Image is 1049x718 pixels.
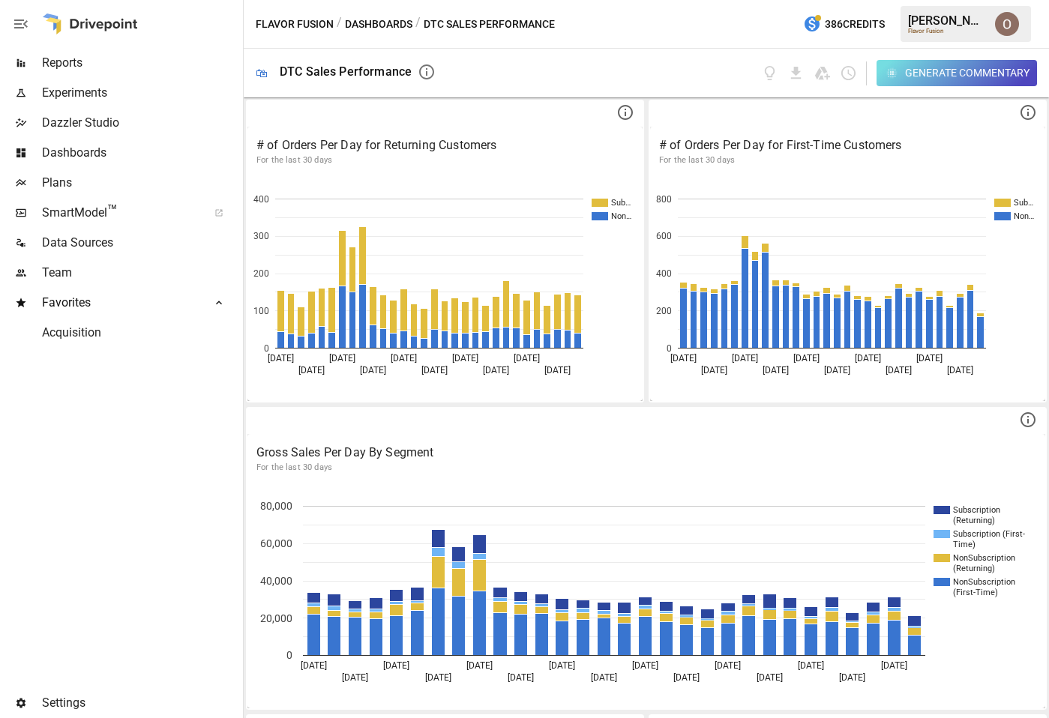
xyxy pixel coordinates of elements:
[905,64,1030,82] div: Generate Commentary
[757,672,783,683] text: [DATE]
[337,15,342,34] div: /
[383,660,409,671] text: [DATE]
[256,444,1036,462] p: Gross Sales Per Day By Segment
[732,353,758,363] text: [DATE]
[659,154,1036,166] p: For the last 30 days
[793,353,820,363] text: [DATE]
[415,15,421,34] div: /
[260,500,292,512] text: 80,000
[953,516,995,525] text: (Returning)
[656,268,672,279] text: 400
[659,136,1036,154] p: # of Orders Per Day for First-Time Customers
[953,529,1025,539] text: Subscription (First-
[256,66,268,80] div: 🛍
[247,176,643,401] svg: A chart.
[42,174,240,192] span: Plans
[611,211,631,221] text: Non…
[342,672,368,683] text: [DATE]
[953,564,995,573] text: (Returning)
[329,353,355,363] text: [DATE]
[953,553,1015,563] text: NonSubscription
[286,649,292,661] text: 0
[260,575,292,587] text: 40,000
[656,231,672,241] text: 600
[995,12,1019,36] img: Oleksii Flok
[591,672,617,683] text: [DATE]
[42,234,240,252] span: Data Sources
[247,483,1045,708] svg: A chart.
[787,64,805,82] button: Download dashboard
[42,84,240,102] span: Experiments
[514,353,540,363] text: [DATE]
[360,365,386,375] text: [DATE]
[42,54,240,72] span: Reports
[42,114,240,132] span: Dazzler Studio
[947,365,973,375] text: [DATE]
[667,343,672,354] text: 0
[253,231,269,241] text: 300
[253,268,269,279] text: 200
[839,672,865,683] text: [DATE]
[840,64,857,82] button: Schedule dashboard
[953,505,1000,515] text: Subscription
[908,13,986,28] div: [PERSON_NAME]
[886,365,912,375] text: [DATE]
[986,3,1028,45] button: Oleksii Flok
[763,365,789,375] text: [DATE]
[42,264,240,282] span: Team
[483,365,509,375] text: [DATE]
[1014,211,1034,221] text: Non…
[825,15,885,34] span: 386 Credits
[42,294,198,312] span: Favorites
[761,64,778,82] button: View documentation
[670,353,697,363] text: [DATE]
[701,365,727,375] text: [DATE]
[650,176,1045,401] svg: A chart.
[549,660,575,671] text: [DATE]
[260,612,292,624] text: 20,000
[916,353,943,363] text: [DATE]
[1014,198,1033,208] text: Sub…
[466,660,493,671] text: [DATE]
[421,365,448,375] text: [DATE]
[256,154,634,166] p: For the last 30 days
[391,353,417,363] text: [DATE]
[798,660,824,671] text: [DATE]
[544,365,571,375] text: [DATE]
[855,353,881,363] text: [DATE]
[301,660,327,671] text: [DATE]
[42,204,198,222] span: SmartModel
[452,353,478,363] text: [DATE]
[42,694,240,712] span: Settings
[881,660,907,671] text: [DATE]
[256,462,1036,474] p: For the last 30 days
[256,136,634,154] p: # of Orders Per Day for Returning Customers
[260,537,292,549] text: 60,000
[632,660,658,671] text: [DATE]
[797,10,891,38] button: 386Credits
[345,15,412,34] button: Dashboards
[953,540,976,549] text: Time)
[268,353,294,363] text: [DATE]
[953,588,998,597] text: (First-Time)
[425,672,451,683] text: [DATE]
[877,60,1038,86] button: Generate Commentary
[264,343,269,354] text: 0
[298,365,325,375] text: [DATE]
[253,194,269,205] text: 400
[611,198,631,208] text: Sub…
[107,202,118,220] span: ™
[824,365,850,375] text: [DATE]
[908,28,986,34] div: Flavor Fusion
[673,672,700,683] text: [DATE]
[253,306,269,316] text: 100
[42,144,240,162] span: Dashboards
[814,64,831,82] button: Save as Google Doc
[508,672,534,683] text: [DATE]
[280,64,412,79] div: DTC Sales Performance
[656,194,672,205] text: 800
